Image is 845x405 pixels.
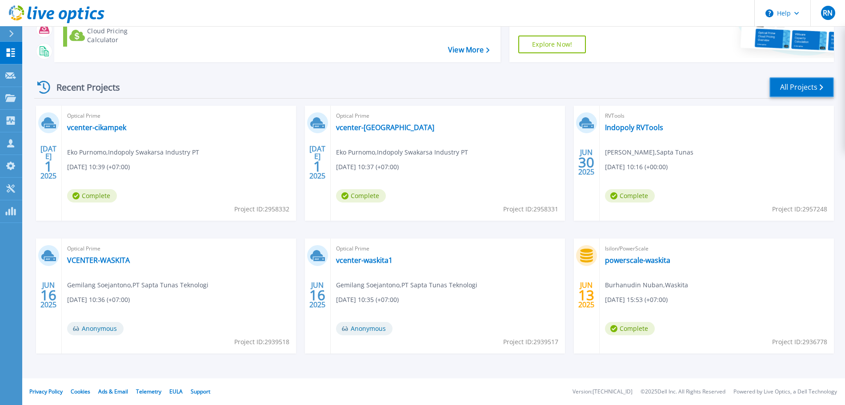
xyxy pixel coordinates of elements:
[578,159,594,166] span: 30
[44,163,52,170] span: 1
[605,189,655,202] span: Complete
[772,337,827,347] span: Project ID: 2936778
[448,46,489,54] a: View More
[40,279,57,311] div: JUN 2025
[98,388,128,395] a: Ads & Email
[40,146,57,179] div: [DATE] 2025
[733,389,837,395] li: Powered by Live Optics, a Dell Technology
[309,291,325,299] span: 16
[67,280,208,290] span: Gemilang Soejantono , PT Sapta Tunas Teknologi
[40,291,56,299] span: 16
[578,146,595,179] div: JUN 2025
[67,123,126,132] a: vcenter-cikampek
[605,123,663,132] a: Indopoly RVTools
[605,280,688,290] span: Burhanudin Nuban , Waskita
[573,389,633,395] li: Version: [TECHNICAL_ID]
[234,337,289,347] span: Project ID: 2939518
[336,322,392,335] span: Anonymous
[605,295,668,305] span: [DATE] 15:53 (+07:00)
[605,162,668,172] span: [DATE] 10:16 (+00:00)
[63,24,162,47] a: Cloud Pricing Calculator
[503,337,558,347] span: Project ID: 2939517
[34,76,132,98] div: Recent Projects
[772,204,827,214] span: Project ID: 2957248
[823,9,833,16] span: RN
[67,111,291,121] span: Optical Prime
[313,163,321,170] span: 1
[336,162,399,172] span: [DATE] 10:37 (+07:00)
[518,36,586,53] a: Explore Now!
[503,204,558,214] span: Project ID: 2958331
[67,162,130,172] span: [DATE] 10:39 (+07:00)
[336,295,399,305] span: [DATE] 10:35 (+07:00)
[578,291,594,299] span: 13
[605,322,655,335] span: Complete
[67,189,117,202] span: Complete
[67,244,291,254] span: Optical Prime
[605,111,829,121] span: RVTools
[578,279,595,311] div: JUN 2025
[336,111,560,121] span: Optical Prime
[71,388,90,395] a: Cookies
[67,295,130,305] span: [DATE] 10:36 (+07:00)
[191,388,210,395] a: Support
[136,388,161,395] a: Telemetry
[87,27,158,44] div: Cloud Pricing Calculator
[769,77,834,97] a: All Projects
[605,244,829,254] span: Isilon/PowerScale
[29,388,63,395] a: Privacy Policy
[336,280,477,290] span: Gemilang Soejantono , PT Sapta Tunas Teknologi
[169,388,183,395] a: EULA
[67,322,124,335] span: Anonymous
[641,389,725,395] li: © 2025 Dell Inc. All Rights Reserved
[336,256,392,265] a: vcenter-waskita1
[309,279,326,311] div: JUN 2025
[234,204,289,214] span: Project ID: 2958332
[67,256,130,265] a: VCENTER-WASKITA
[336,244,560,254] span: Optical Prime
[336,147,468,157] span: Eko Purnomo , Indopoly Swakarsa Industry PT
[336,189,386,202] span: Complete
[67,147,199,157] span: Eko Purnomo , Indopoly Swakarsa Industry PT
[605,256,670,265] a: powerscale-waskita
[605,147,693,157] span: [PERSON_NAME] , Sapta Tunas
[309,146,326,179] div: [DATE] 2025
[336,123,434,132] a: vcenter-[GEOGRAPHIC_DATA]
